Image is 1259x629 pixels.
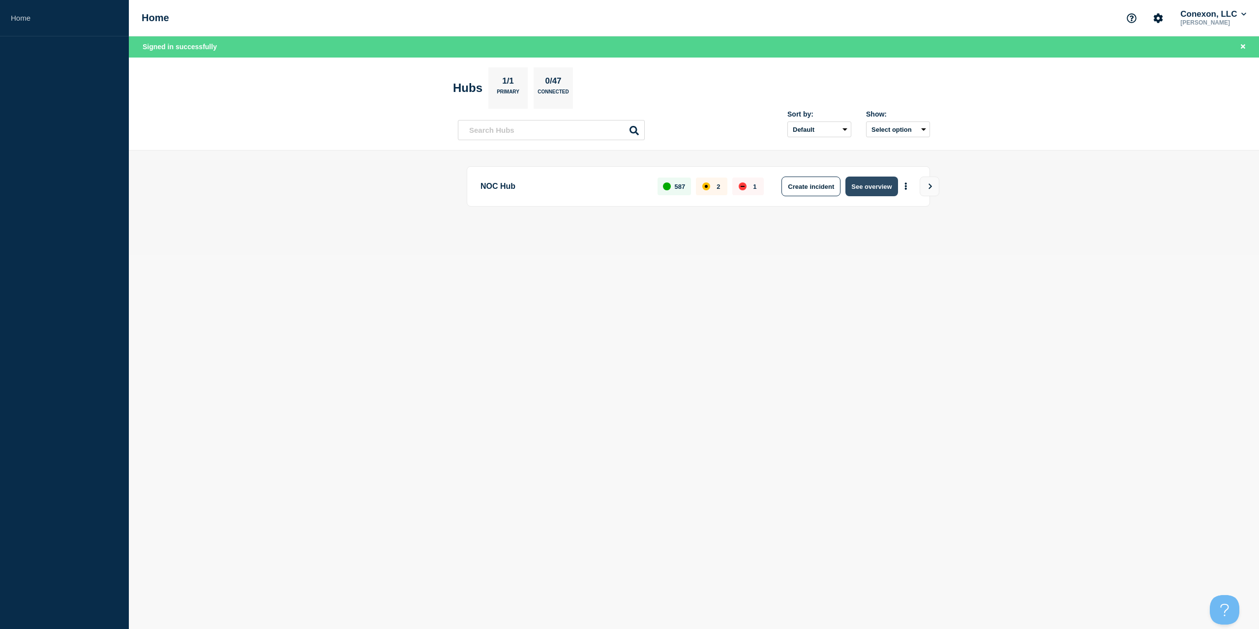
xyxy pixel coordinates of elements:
button: See overview [845,177,898,196]
button: View [920,177,939,196]
p: Connected [538,89,569,99]
button: Create incident [781,177,840,196]
p: NOC Hub [480,177,646,196]
div: down [739,182,747,190]
iframe: Help Scout Beacon - Open [1210,595,1239,625]
button: Close banner [1237,41,1249,53]
button: Select option [866,121,930,137]
select: Sort by [787,121,851,137]
div: up [663,182,671,190]
div: affected [702,182,710,190]
p: 1 [753,183,756,190]
h1: Home [142,12,169,24]
p: 1/1 [499,76,518,89]
input: Search Hubs [458,120,645,140]
div: Show: [866,110,930,118]
h2: Hubs [453,81,482,95]
div: Sort by: [787,110,851,118]
p: 2 [717,183,720,190]
p: Primary [497,89,519,99]
p: 587 [675,183,686,190]
button: More actions [899,178,912,196]
p: 0/47 [541,76,565,89]
span: Signed in successfully [143,43,217,51]
button: Conexon, LLC [1178,9,1248,19]
p: [PERSON_NAME] [1178,19,1248,26]
button: Account settings [1148,8,1169,29]
button: Support [1121,8,1142,29]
